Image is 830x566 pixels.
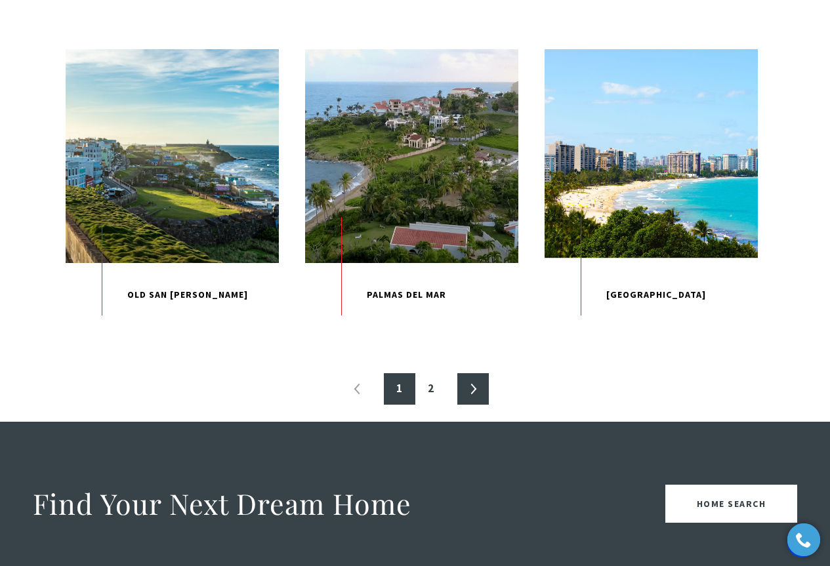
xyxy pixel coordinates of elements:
a: 1 [384,373,415,405]
li: Next page [457,373,489,405]
p: Old San [PERSON_NAME] [66,263,279,327]
a: EXPLORE [GEOGRAPHIC_DATA] [545,49,758,327]
a: EXPLORE Old San [PERSON_NAME] [66,49,279,327]
a: » [457,373,489,405]
a: EXPLORE Palmas Del Mar [305,49,518,327]
a: 2 [415,373,447,405]
a: Home Search [665,485,798,523]
p: Palmas Del Mar [305,263,518,327]
p: [GEOGRAPHIC_DATA] [545,263,758,327]
h2: Find Your Next Dream Home [33,485,411,522]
